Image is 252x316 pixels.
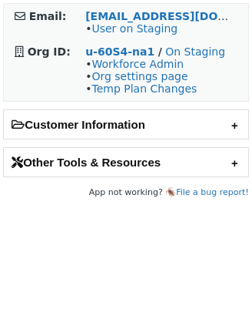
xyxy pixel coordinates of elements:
[3,185,249,200] footer: App not working? 🪳
[29,10,67,22] strong: Email:
[85,58,197,95] span: • • •
[165,45,225,58] a: On Staging
[91,82,197,95] a: Temp Plan Changes
[85,45,154,58] a: u-60S4-na1
[91,70,187,82] a: Org settings page
[4,110,248,139] h2: Customer Information
[4,148,248,176] h2: Other Tools & Resources
[91,22,177,35] a: User on Staging
[91,58,184,70] a: Workforce Admin
[28,45,71,58] strong: Org ID:
[176,187,249,197] a: File a bug report!
[85,22,177,35] span: •
[158,45,162,58] strong: /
